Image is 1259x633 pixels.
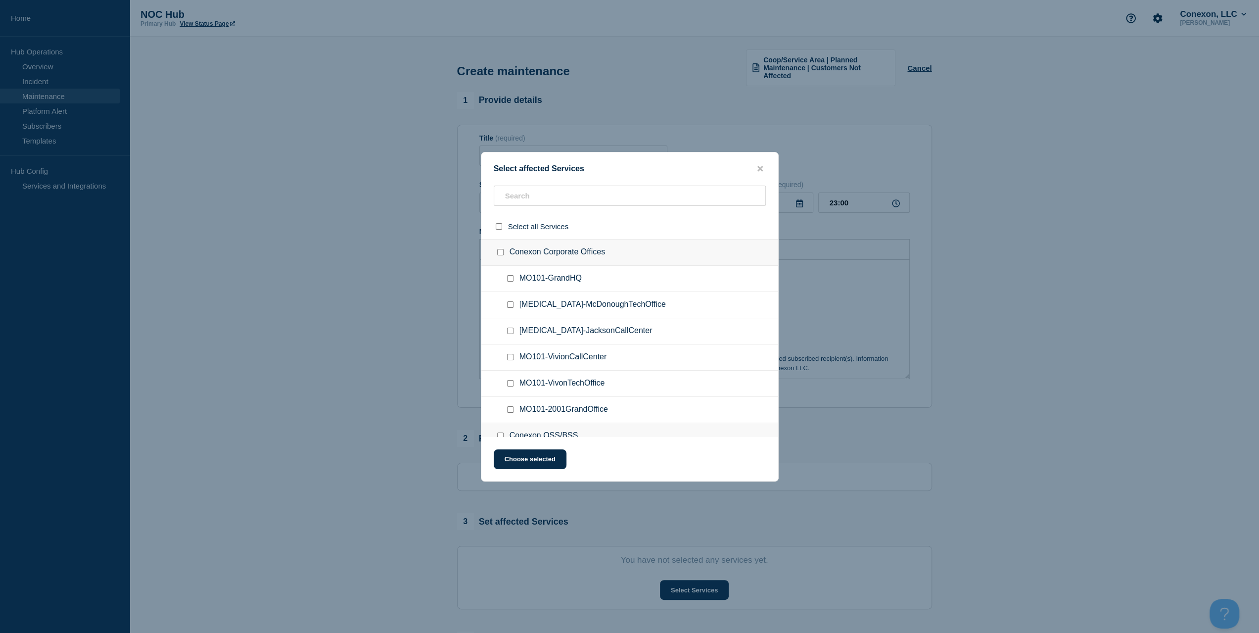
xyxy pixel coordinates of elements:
span: MO101-2001GrandOffice [519,405,608,415]
input: MO101-VivionCallCenter checkbox [507,354,513,360]
input: MO101-2001GrandOffice checkbox [507,406,513,413]
button: close button [754,164,766,174]
div: Conexon Corporate Offices [481,239,778,266]
div: Select affected Services [481,164,778,174]
span: Select all Services [508,222,569,231]
input: select all checkbox [496,223,502,230]
span: MO101-GrandHQ [519,274,582,284]
span: MO101-VivonTechOffice [519,379,605,389]
span: MO101-VivionCallCenter [519,352,607,362]
button: Choose selected [494,449,566,469]
div: Conexon OSS/BSS [481,423,778,449]
span: [MEDICAL_DATA]-JacksonCallCenter [519,326,653,336]
input: MO101-GrandHQ checkbox [507,275,513,282]
input: Conexon OSS/BSS checkbox [497,433,504,439]
span: [MEDICAL_DATA]-McDonoughTechOffice [519,300,666,310]
input: Conexon Corporate Offices checkbox [497,249,504,255]
input: Search [494,186,766,206]
input: MO101-VivonTechOffice checkbox [507,380,513,387]
input: GA101-JacksonCallCenter checkbox [507,328,513,334]
input: GA101-McDonoughTechOffice checkbox [507,301,513,308]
